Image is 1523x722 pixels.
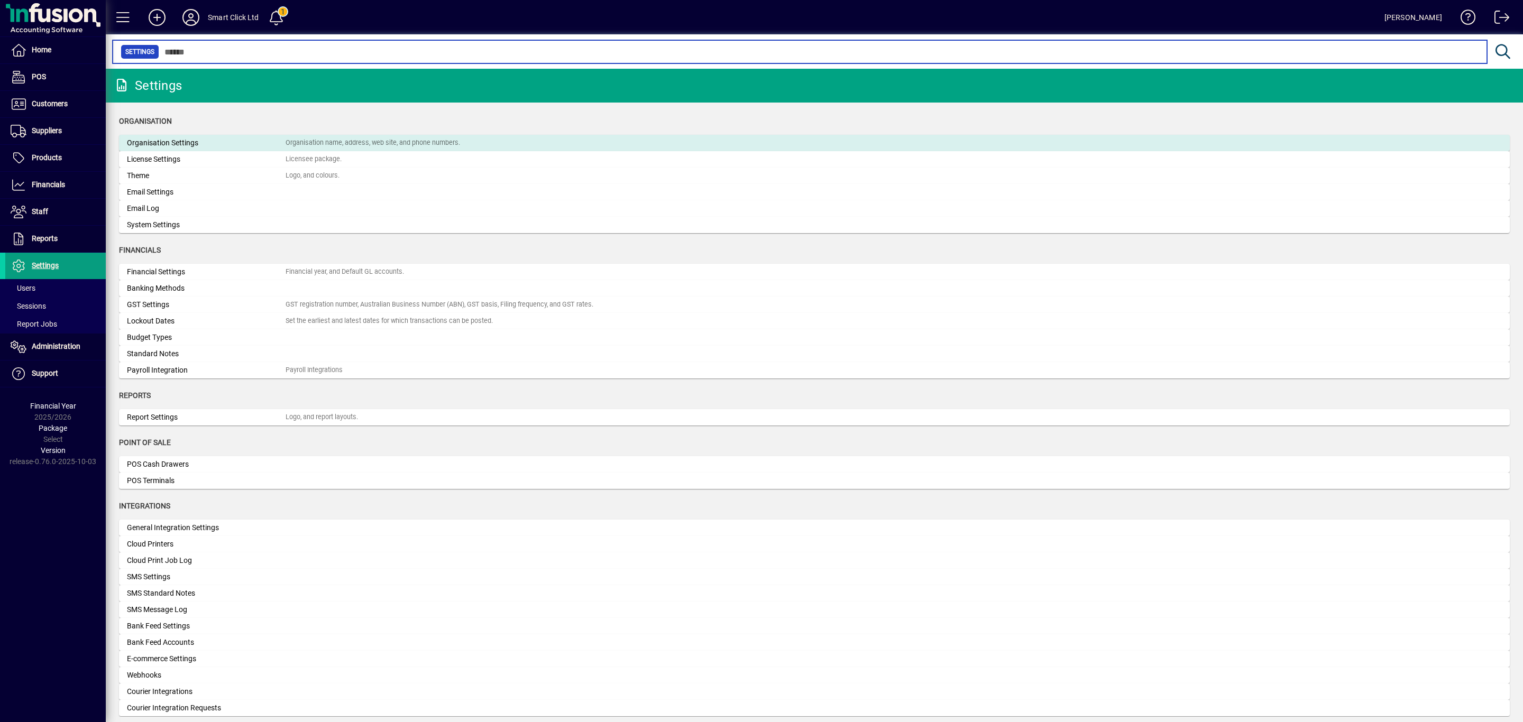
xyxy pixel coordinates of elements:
[32,234,58,243] span: Reports
[119,391,151,400] span: Reports
[286,316,493,326] div: Set the earliest and latest dates for which transactions can be posted.
[119,552,1510,569] a: Cloud Print Job Log
[286,300,593,310] div: GST registration number, Australian Business Number (ABN), GST basis, Filing frequency, and GST r...
[127,219,286,230] div: System Settings
[127,555,286,566] div: Cloud Print Job Log
[5,118,106,144] a: Suppliers
[119,569,1510,585] a: SMS Settings
[5,279,106,297] a: Users
[5,334,106,360] a: Administration
[127,475,286,486] div: POS Terminals
[119,651,1510,667] a: E-commerce Settings
[127,283,286,294] div: Banking Methods
[286,365,343,375] div: Payroll Integrations
[119,520,1510,536] a: General Integration Settings
[127,332,286,343] div: Budget Types
[119,217,1510,233] a: System Settings
[32,99,68,108] span: Customers
[286,267,404,277] div: Financial year, and Default GL accounts.
[119,362,1510,378] a: Payroll IntegrationPayroll Integrations
[32,261,59,270] span: Settings
[119,634,1510,651] a: Bank Feed Accounts
[119,536,1510,552] a: Cloud Printers
[119,329,1510,346] a: Budget Types
[127,621,286,632] div: Bank Feed Settings
[1487,2,1510,36] a: Logout
[30,402,76,410] span: Financial Year
[119,313,1510,329] a: Lockout DatesSet the earliest and latest dates for which transactions can be posted.
[127,604,286,615] div: SMS Message Log
[5,172,106,198] a: Financials
[5,360,106,387] a: Support
[5,226,106,252] a: Reports
[119,502,170,510] span: Integrations
[127,459,286,470] div: POS Cash Drawers
[119,168,1510,184] a: ThemeLogo, and colours.
[5,37,106,63] a: Home
[119,601,1510,618] a: SMS Message Log
[127,154,286,165] div: License Settings
[127,412,286,423] div: Report Settings
[119,246,161,254] span: Financials
[119,456,1510,473] a: POS Cash Drawers
[119,184,1510,200] a: Email Settings
[127,203,286,214] div: Email Log
[127,571,286,582] div: SMS Settings
[5,91,106,117] a: Customers
[127,299,286,310] div: GST Settings
[1384,9,1442,26] div: [PERSON_NAME]
[127,187,286,198] div: Email Settings
[127,316,286,327] div: Lockout Dates
[127,348,286,359] div: Standard Notes
[11,302,46,310] span: Sessions
[286,171,340,181] div: Logo, and colours.
[119,135,1510,151] a: Organisation SettingsOrganisation name, address, web site, and phone numbers.
[32,369,58,377] span: Support
[286,138,460,148] div: Organisation name, address, web site, and phone numbers.
[119,151,1510,168] a: License SettingsLicensee package.
[127,653,286,664] div: E-commerce Settings
[32,180,65,189] span: Financials
[119,280,1510,297] a: Banking Methods
[32,153,62,162] span: Products
[127,539,286,550] div: Cloud Printers
[11,320,57,328] span: Report Jobs
[11,284,35,292] span: Users
[5,145,106,171] a: Products
[127,137,286,149] div: Organisation Settings
[119,667,1510,683] a: Webhooks
[127,686,286,697] div: Courier Integrations
[286,412,358,422] div: Logo, and report layouts.
[119,683,1510,700] a: Courier Integrations
[119,473,1510,489] a: POS Terminals
[127,266,286,277] div: Financial Settings
[127,522,286,533] div: General Integration Settings
[127,670,286,681] div: Webhooks
[119,409,1510,425] a: Report SettingsLogo, and report layouts.
[127,365,286,376] div: Payroll Integration
[127,637,286,648] div: Bank Feed Accounts
[119,117,172,125] span: Organisation
[119,200,1510,217] a: Email Log
[127,588,286,599] div: SMS Standard Notes
[32,342,80,350] span: Administration
[140,8,174,27] button: Add
[39,424,67,432] span: Package
[125,47,154,57] span: Settings
[5,297,106,315] a: Sessions
[208,9,259,26] div: Smart Click Ltd
[5,64,106,90] a: POS
[5,199,106,225] a: Staff
[286,154,342,164] div: Licensee package.
[119,618,1510,634] a: Bank Feed Settings
[127,170,286,181] div: Theme
[32,207,48,216] span: Staff
[119,438,171,447] span: Point of Sale
[32,72,46,81] span: POS
[119,585,1510,601] a: SMS Standard Notes
[114,77,182,94] div: Settings
[174,8,208,27] button: Profile
[32,126,62,135] span: Suppliers
[41,446,66,455] span: Version
[127,702,286,714] div: Courier Integration Requests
